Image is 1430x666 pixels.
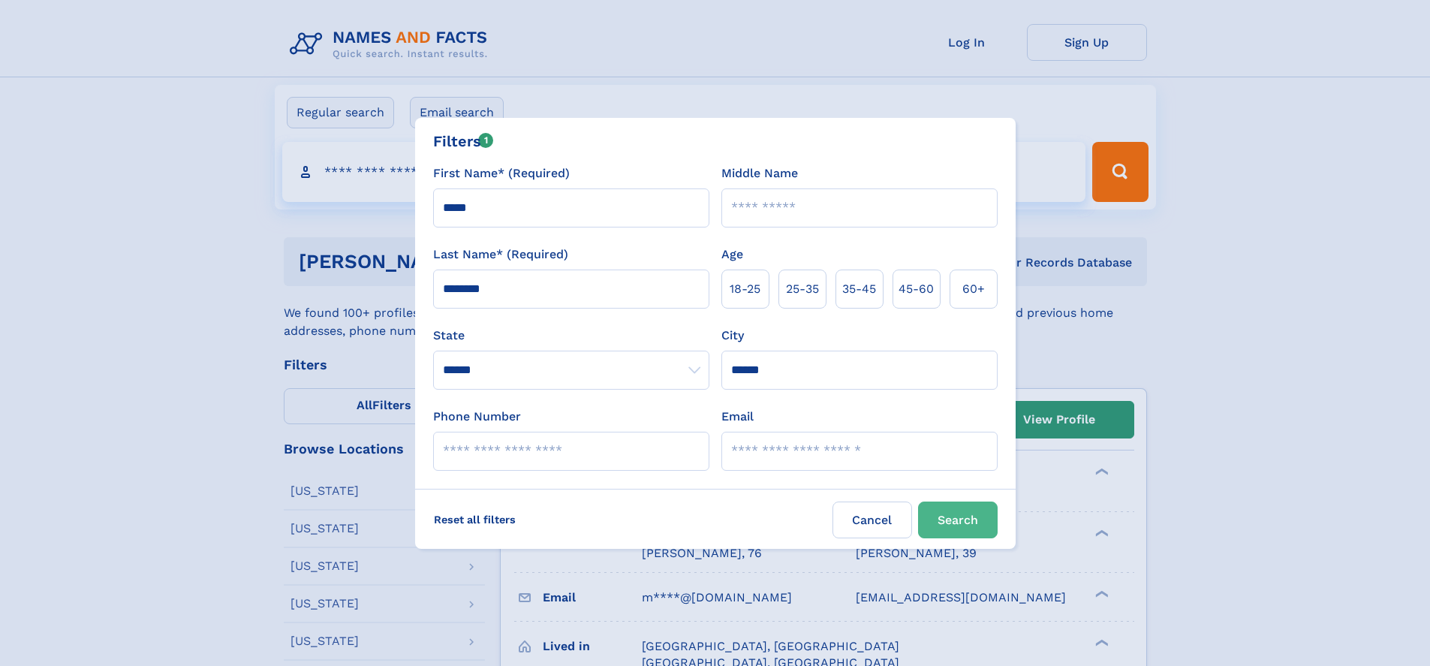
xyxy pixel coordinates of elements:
[721,246,743,264] label: Age
[721,164,798,182] label: Middle Name
[433,130,494,152] div: Filters
[730,280,760,298] span: 18‑25
[433,327,709,345] label: State
[721,327,744,345] label: City
[899,280,934,298] span: 45‑60
[786,280,819,298] span: 25‑35
[832,502,912,538] label: Cancel
[918,502,998,538] button: Search
[424,502,525,538] label: Reset all filters
[433,408,521,426] label: Phone Number
[721,408,754,426] label: Email
[433,246,568,264] label: Last Name* (Required)
[433,164,570,182] label: First Name* (Required)
[842,280,876,298] span: 35‑45
[962,280,985,298] span: 60+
